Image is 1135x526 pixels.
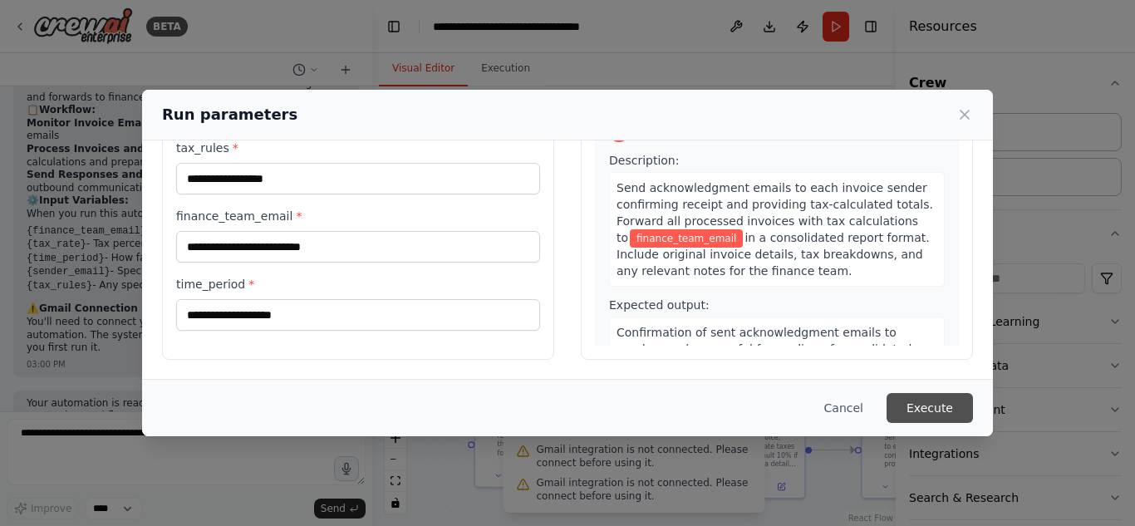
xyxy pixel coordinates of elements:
span: Confirmation of sent acknowledgment emails to vendors and successful forwarding of consolidated i... [617,326,911,372]
button: Cancel [811,393,877,423]
h2: Run parameters [162,103,297,126]
span: Variable: finance_team_email [630,229,743,248]
span: Send acknowledgment emails to each invoice sender confirming receipt and providing tax-calculated... [617,181,933,244]
label: time_period [176,276,540,292]
span: Expected output: [609,298,710,312]
button: Execute [887,393,973,423]
span: in a consolidated report format. Include original invoice details, tax breakdowns, and any releva... [617,231,930,278]
label: finance_team_email [176,208,540,224]
label: tax_rules [176,140,540,156]
span: Description: [609,154,679,167]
